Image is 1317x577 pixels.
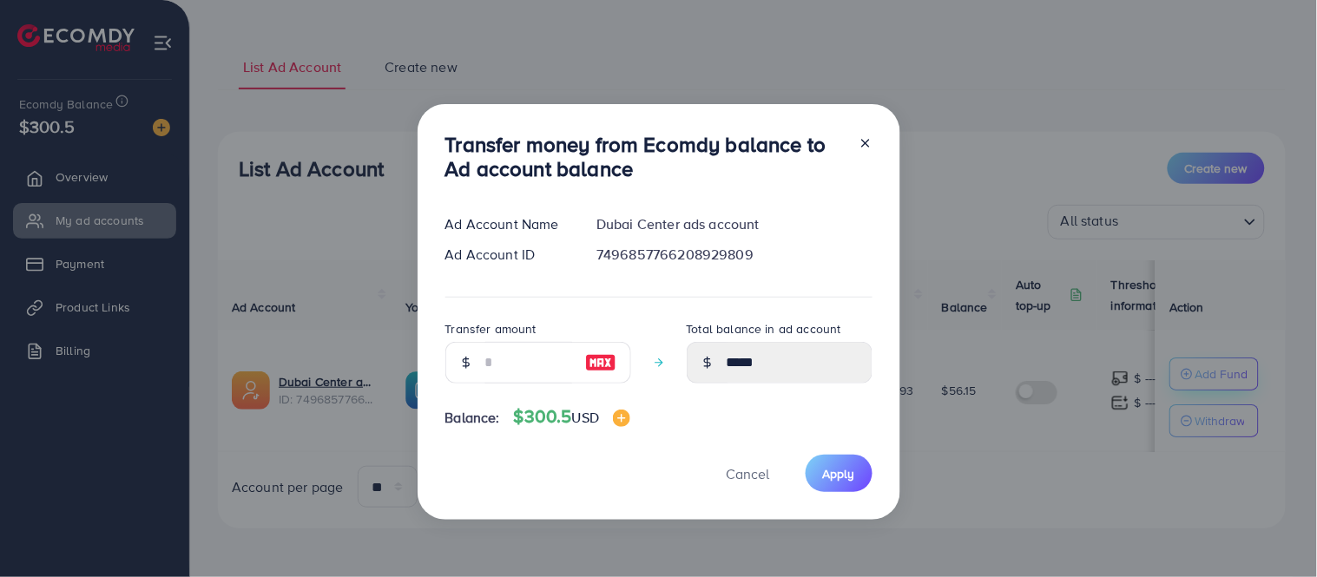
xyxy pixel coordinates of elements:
div: Dubai Center ads account [583,214,886,234]
img: image [613,410,630,427]
span: Cancel [727,464,770,483]
div: 7496857766208929809 [583,245,886,265]
h3: Transfer money from Ecomdy balance to Ad account balance [445,132,845,182]
button: Apply [806,455,873,492]
div: Ad Account Name [431,214,583,234]
label: Total balance in ad account [687,320,841,338]
h4: $300.5 [514,406,630,428]
div: Ad Account ID [431,245,583,265]
span: Apply [823,465,855,482]
span: Balance: [445,408,500,428]
button: Cancel [705,455,792,492]
span: USD [572,408,599,427]
label: Transfer amount [445,320,537,338]
iframe: Chat [1243,499,1304,564]
img: image [585,352,616,373]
